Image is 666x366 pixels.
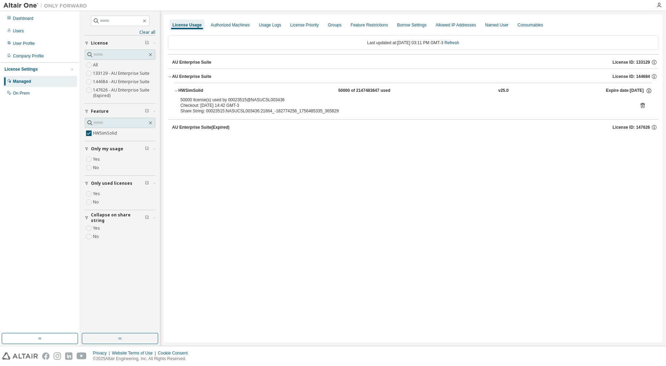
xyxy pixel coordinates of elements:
[172,74,211,79] div: AU Enterprise Suite
[145,215,149,221] span: Clear filter
[13,28,24,34] div: Users
[613,74,650,79] span: License ID: 144684
[93,350,112,356] div: Privacy
[93,190,101,198] label: Yes
[93,129,118,137] label: HWSimSolid
[13,90,30,96] div: On Prem
[145,109,149,114] span: Clear filter
[13,16,33,21] div: Dashboard
[613,125,650,130] span: License ID: 147626
[85,176,155,191] button: Only used licenses
[91,109,109,114] span: Feature
[172,59,211,65] div: AU Enterprise Suite
[259,22,281,28] div: Usage Logs
[328,22,341,28] div: Groups
[93,224,101,232] label: Yes
[172,125,230,130] div: AU Enterprise Suite (Expired)
[518,22,543,28] div: Consumables
[93,232,100,241] label: No
[91,146,123,152] span: Only my usage
[174,83,652,98] button: HWSimSolid50000 of 2147483647 usedv25.0Expire date:[DATE]
[13,79,31,84] div: Managed
[168,35,658,50] div: Last updated at: [DATE] 03:11 PM GMT-3
[85,30,155,35] a: Clear all
[436,22,476,28] div: Allowed IP Addresses
[172,55,658,70] button: AU Enterprise SuiteLicense ID: 133129
[211,22,250,28] div: Authorized Machines
[145,181,149,186] span: Clear filter
[397,22,427,28] div: Borrow Settings
[91,181,132,186] span: Only used licenses
[180,103,629,108] div: Checkout: [DATE] 14:42 GMT-3
[93,356,192,362] p: © 2025 Altair Engineering, Inc. All Rights Reserved.
[93,86,155,100] label: 147626 - AU Enterprise Suite (Expired)
[613,59,650,65] span: License ID: 133129
[93,69,151,78] label: 133129 - AU Enterprise Suite
[93,198,100,206] label: No
[290,22,319,28] div: License Priority
[485,22,508,28] div: Named User
[77,352,87,360] img: youtube.svg
[65,352,72,360] img: linkedin.svg
[85,141,155,157] button: Only my usage
[85,35,155,51] button: License
[13,53,44,59] div: Company Profile
[91,40,108,46] span: License
[351,22,388,28] div: Feature Restrictions
[338,88,401,94] div: 50000 of 2147483647 used
[606,88,652,94] div: Expire date: [DATE]
[93,78,151,86] label: 144684 - AU Enterprise Suite
[180,108,629,114] div: Share String: 00023515:NASUCSL003436:21864_-182774256_1756485335_365829
[498,88,509,94] div: v25.0
[5,66,38,72] div: License Settings
[112,350,158,356] div: Website Terms of Use
[42,352,49,360] img: facebook.svg
[85,104,155,119] button: Feature
[172,120,658,135] button: AU Enterprise Suite(Expired)License ID: 147626
[93,61,99,69] label: All
[172,22,202,28] div: License Usage
[178,88,241,94] div: HWSimSolid
[13,41,35,46] div: User Profile
[145,40,149,46] span: Clear filter
[93,155,101,164] label: Yes
[91,212,145,223] span: Collapse on share string
[444,40,459,45] a: Refresh
[3,2,91,9] img: Altair One
[85,210,155,225] button: Collapse on share string
[168,69,658,84] button: AU Enterprise SuiteLicense ID: 144684
[93,164,100,172] label: No
[145,146,149,152] span: Clear filter
[54,352,61,360] img: instagram.svg
[158,350,192,356] div: Cookie Consent
[2,352,38,360] img: altair_logo.svg
[180,97,629,103] div: 50000 license(s) used by 00023515@NASUCSL003436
